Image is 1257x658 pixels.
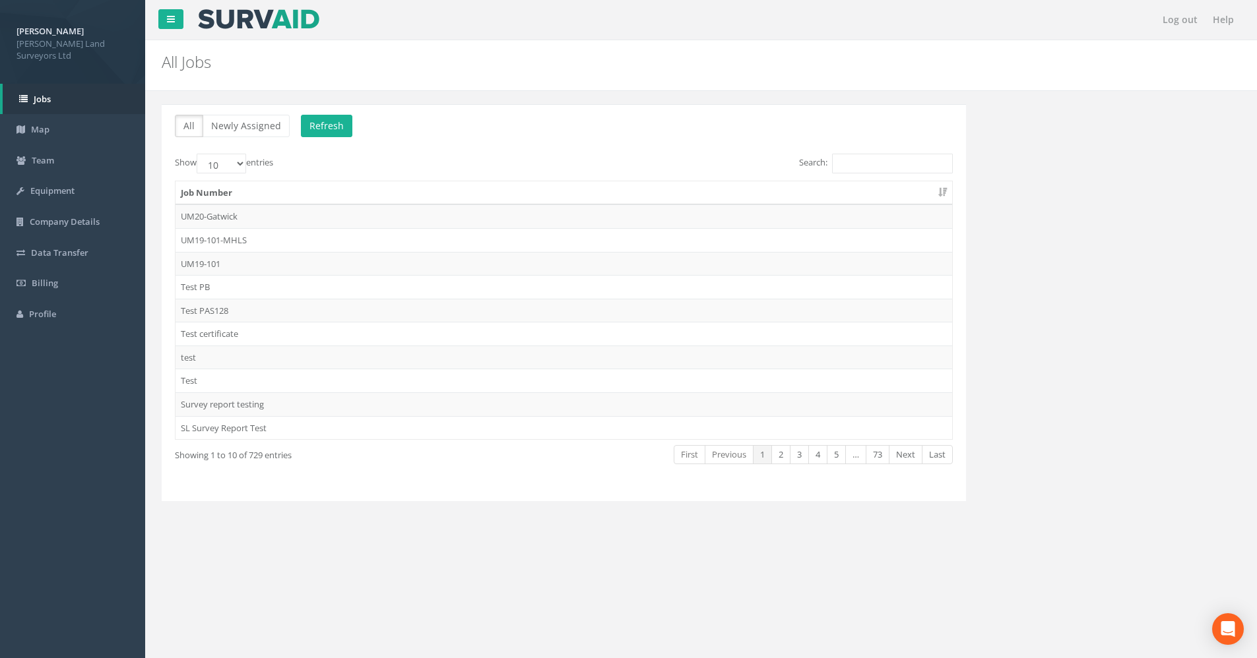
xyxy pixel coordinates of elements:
[176,275,952,299] td: Test PB
[29,308,56,320] span: Profile
[175,115,203,137] button: All
[301,115,352,137] button: Refresh
[799,154,953,173] label: Search:
[176,322,952,345] td: Test certificate
[674,445,705,464] a: First
[176,345,952,369] td: test
[753,445,772,464] a: 1
[16,25,84,37] strong: [PERSON_NAME]
[176,392,952,416] td: Survey report testing
[827,445,846,464] a: 5
[176,181,952,205] th: Job Number: activate to sort column ascending
[31,123,49,135] span: Map
[203,115,290,137] button: Newly Assigned
[16,38,129,62] span: [PERSON_NAME] Land Surveyors Ltd
[922,445,953,464] a: Last
[31,247,88,258] span: Data Transfer
[32,277,58,289] span: Billing
[175,154,273,173] label: Show entries
[176,204,952,228] td: UM20-Gatwick
[16,22,129,62] a: [PERSON_NAME] [PERSON_NAME] Land Surveyors Ltd
[162,53,1058,71] h2: All Jobs
[176,252,952,276] td: UM19-101
[34,93,51,105] span: Jobs
[790,445,809,464] a: 3
[30,185,75,196] span: Equipment
[176,299,952,322] td: Test PAS128
[705,445,754,464] a: Previous
[176,369,952,392] td: Test
[889,445,922,464] a: Next
[176,228,952,252] td: UM19-101-MHLS
[32,154,54,166] span: Team
[197,154,246,173] select: Showentries
[30,216,100,227] span: Company Details
[3,84,145,115] a: Jobs
[845,445,866,464] a: …
[808,445,827,464] a: 4
[866,445,889,464] a: 73
[176,416,952,440] td: SL Survey Report Test
[175,444,488,462] div: Showing 1 to 10 of 729 entries
[771,445,790,464] a: 2
[1212,613,1244,645] div: Open Intercom Messenger
[832,154,953,173] input: Search:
